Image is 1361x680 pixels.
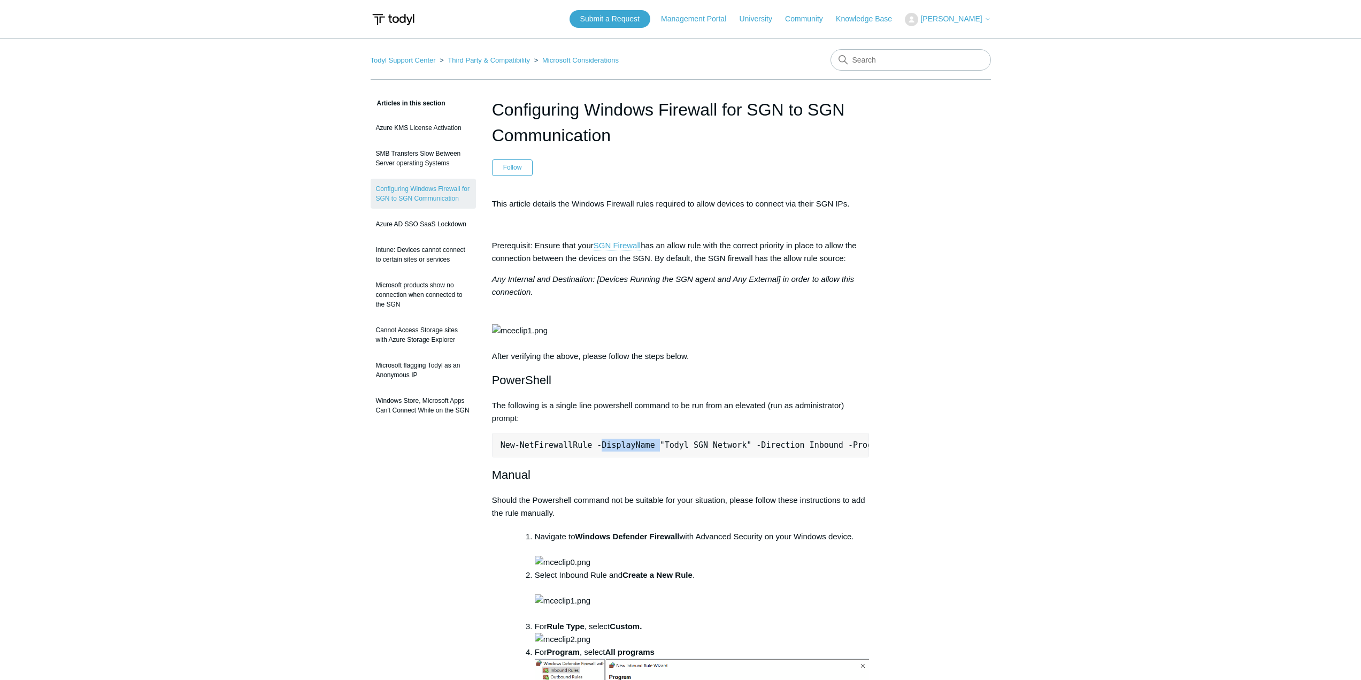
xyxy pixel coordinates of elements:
li: Navigate to with Advanced Security on your Windows device. [535,530,870,569]
li: For , select [535,620,870,646]
img: Todyl Support Center Help Center home page [371,10,416,29]
a: Windows Store, Microsoft Apps Can't Connect While on the SGN [371,391,476,421]
a: SGN Firewall [594,241,641,250]
p: This article details the Windows Firewall rules required to allow devices to connect via their SG... [492,197,870,210]
a: Cannot Access Storage sites with Azure Storage Explorer [371,320,476,350]
a: Knowledge Base [836,13,903,25]
strong: Create a New Rule [622,570,693,579]
img: mceclip1.png [535,594,590,607]
a: Azure AD SSO SaaS Lockdown [371,214,476,234]
a: University [739,13,782,25]
p: Prerequisit: Ensure that your has an allow rule with the correct priority in place to allow the c... [492,239,870,265]
h1: Configuring Windows Firewall for SGN to SGN Communication [492,97,870,148]
a: Community [785,13,834,25]
li: Third Party & Compatibility [437,56,532,64]
strong: Rule Type [547,622,585,631]
strong: Windows Defender Firewall [575,532,680,541]
a: Intune: Devices cannot connect to certain sites or services [371,240,476,270]
span: [PERSON_NAME] [920,14,982,23]
a: Todyl Support Center [371,56,436,64]
button: Follow Article [492,159,533,175]
a: Microsoft flagging Todyl as an Anonymous IP [371,355,476,385]
em: Any Internal and Destination: [Devices Running the SGN agent and Any External] in order to allow ... [492,274,854,296]
p: Should the Powershell command not be suitable for your situation, please follow these instruction... [492,494,870,519]
span: Articles in this section [371,100,445,107]
p: After verifying the above, please follow the steps below. [492,273,870,363]
a: Management Portal [661,13,737,25]
h2: PowerShell [492,371,870,389]
li: Todyl Support Center [371,56,438,64]
a: Submit a Request [570,10,650,28]
input: Search [831,49,991,71]
a: Configuring Windows Firewall for SGN to SGN Communication [371,179,476,209]
img: mceclip1.png [492,324,548,337]
strong: Custom. [610,622,642,631]
a: Microsoft products show no connection when connected to the SGN [371,275,476,315]
strong: All programs [605,647,655,656]
a: Third Party & Compatibility [448,56,530,64]
pre: New-NetFirewallRule -DisplayName "Todyl SGN Network" -Direction Inbound -Program Any -LocalAddres... [492,433,870,457]
button: [PERSON_NAME] [905,13,990,26]
strong: Program [547,647,580,656]
img: mceclip0.png [535,556,590,569]
img: mceclip2.png [535,633,590,646]
a: Azure KMS License Activation [371,118,476,138]
h2: Manual [492,465,870,484]
a: SMB Transfers Slow Between Server operating Systems [371,143,476,173]
p: The following is a single line powershell command to be run from an elevated (run as administrato... [492,399,870,425]
li: Microsoft Considerations [532,56,619,64]
a: Microsoft Considerations [542,56,619,64]
li: Select Inbound Rule and . [535,569,870,620]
